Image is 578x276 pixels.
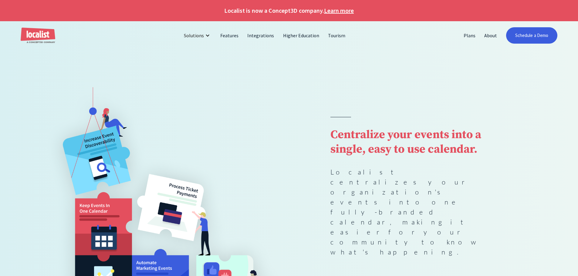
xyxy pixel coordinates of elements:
a: Learn more [324,6,354,15]
a: Plans [459,28,480,43]
div: Solutions [179,28,216,43]
strong: Centralize your events into a single, easy to use calendar. [330,128,481,157]
a: Integrations [243,28,279,43]
a: Higher Education [279,28,324,43]
a: Tourism [324,28,350,43]
div: Solutions [184,32,204,39]
a: Schedule a Demo [506,27,557,44]
p: Localist centralizes your organization's events into one fully-branded calendar, making it easier... [330,167,495,257]
a: home [21,28,55,44]
a: About [480,28,502,43]
a: Features [216,28,243,43]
